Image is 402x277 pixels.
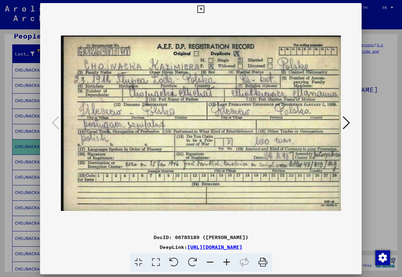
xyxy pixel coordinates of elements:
a: [URL][DOMAIN_NAME] [187,244,242,250]
img: 001.jpg [61,15,341,231]
div: Zustimmung ändern [375,250,390,265]
div: DocID: 66785189 ([PERSON_NAME]) [40,234,362,241]
div: DeepLink: [40,243,362,251]
img: Zustimmung ändern [375,250,390,265]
